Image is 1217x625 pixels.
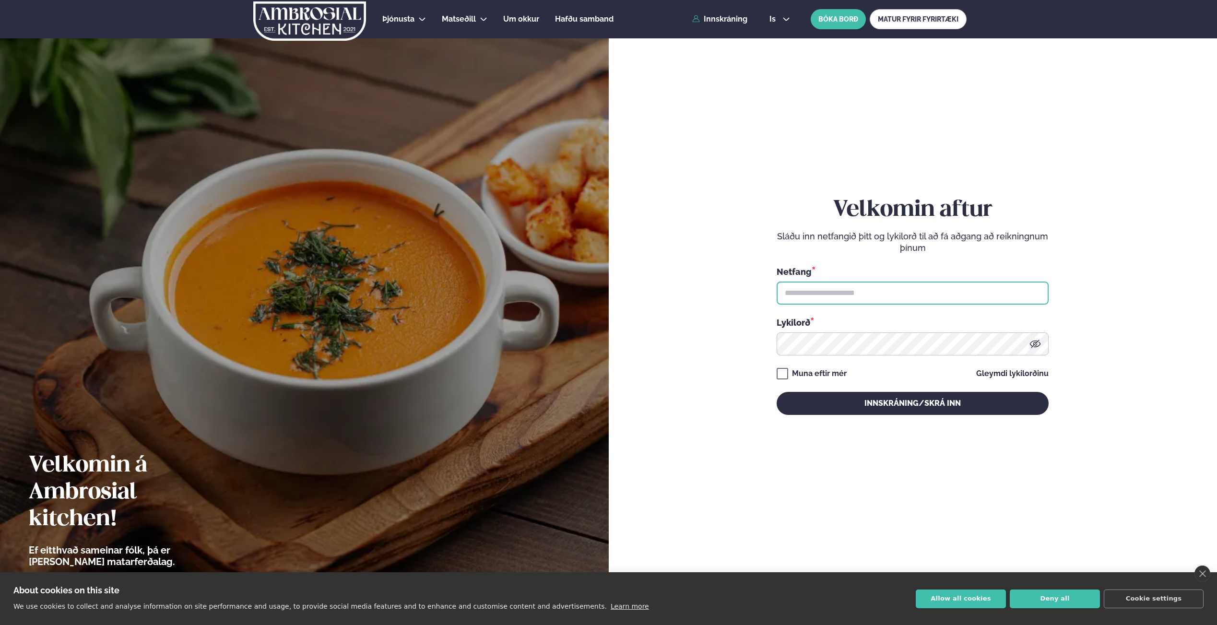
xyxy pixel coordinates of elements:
[777,197,1049,224] h2: Velkomin aftur
[1104,590,1204,608] button: Cookie settings
[1194,566,1210,582] a: close
[382,13,414,25] a: Þjónusta
[503,13,539,25] a: Um okkur
[811,9,866,29] button: BÓKA BORÐ
[503,14,539,24] span: Um okkur
[555,14,614,24] span: Hafðu samband
[1010,590,1100,608] button: Deny all
[29,544,228,567] p: Ef eitthvað sameinar fólk, þá er [PERSON_NAME] matarferðalag.
[976,370,1049,377] a: Gleymdi lykilorðinu
[777,265,1049,278] div: Netfang
[769,15,779,23] span: is
[870,9,967,29] a: MATUR FYRIR FYRIRTÆKI
[611,602,649,610] a: Learn more
[442,13,476,25] a: Matseðill
[777,392,1049,415] button: Innskráning/Skrá inn
[252,1,367,41] img: logo
[777,316,1049,329] div: Lykilorð
[382,14,414,24] span: Þjónusta
[29,452,228,533] h2: Velkomin á Ambrosial kitchen!
[13,585,119,595] strong: About cookies on this site
[762,15,798,23] button: is
[692,15,747,24] a: Innskráning
[13,602,607,610] p: We use cookies to collect and analyse information on site performance and usage, to provide socia...
[442,14,476,24] span: Matseðill
[555,13,614,25] a: Hafðu samband
[916,590,1006,608] button: Allow all cookies
[777,231,1049,254] p: Sláðu inn netfangið þitt og lykilorð til að fá aðgang að reikningnum þínum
